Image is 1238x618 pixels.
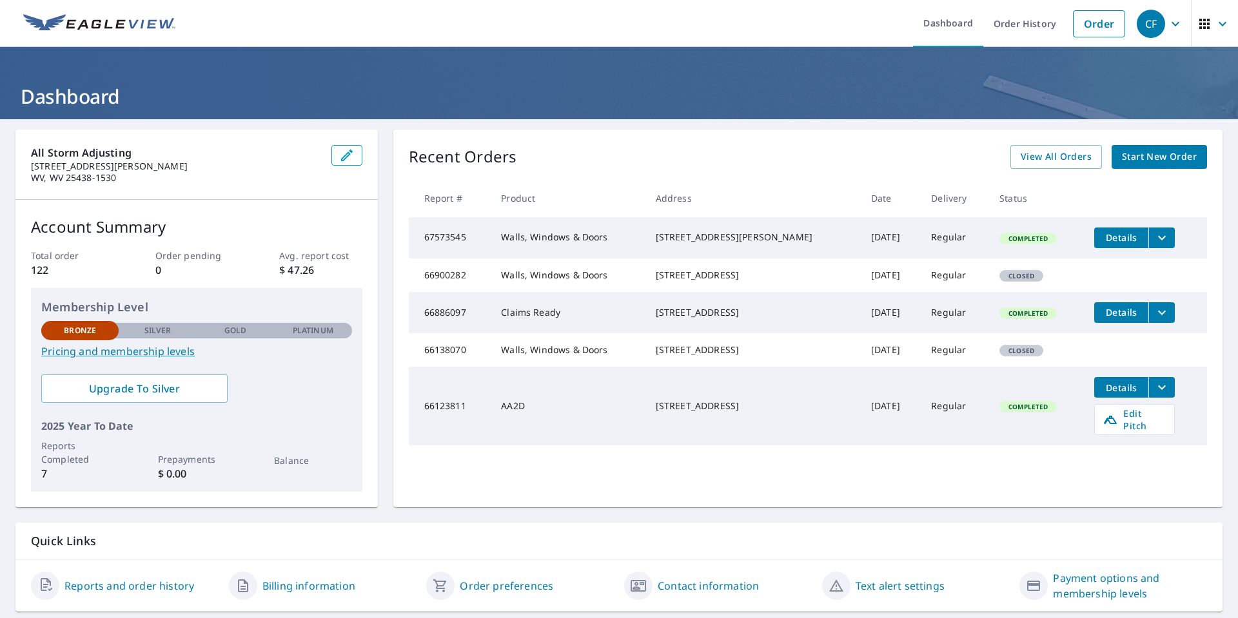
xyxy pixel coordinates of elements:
td: Regular [921,258,989,292]
td: [DATE] [861,367,921,445]
p: 122 [31,262,113,278]
span: Completed [1001,234,1056,243]
td: Claims Ready [491,292,645,333]
p: Quick Links [31,533,1207,549]
a: Contact information [658,578,759,594]
p: Platinum [293,325,333,336]
span: Closed [1001,271,1042,280]
td: Regular [921,367,989,445]
span: Details [1102,306,1141,318]
a: Start New Order [1112,145,1207,169]
p: 2025 Year To Date [41,418,352,434]
div: [STREET_ADDRESS] [656,400,850,412]
p: Account Summary [31,215,362,238]
div: [STREET_ADDRESS] [656,343,850,356]
th: Address [645,179,861,217]
h1: Dashboard [15,83,1223,110]
td: 67573545 [409,217,491,258]
td: Walls, Windows & Doors [491,258,645,292]
button: detailsBtn-66886097 [1094,302,1148,323]
p: All Storm Adjusting [31,145,321,160]
button: filesDropdownBtn-67573545 [1148,227,1175,248]
td: AA2D [491,367,645,445]
td: 66886097 [409,292,491,333]
span: Upgrade To Silver [52,381,217,396]
p: Reports Completed [41,439,119,466]
td: [DATE] [861,217,921,258]
a: Billing information [262,578,355,594]
td: [DATE] [861,292,921,333]
div: [STREET_ADDRESS] [656,306,850,319]
td: 66123811 [409,367,491,445]
p: Gold [224,325,246,336]
span: Details [1102,231,1141,244]
p: 0 [155,262,238,278]
span: Start New Order [1122,149,1197,165]
p: Recent Orders [409,145,517,169]
span: Completed [1001,309,1056,318]
p: WV, WV 25438-1530 [31,172,321,184]
a: Payment options and membership levels [1053,570,1207,601]
th: Product [491,179,645,217]
img: EV Logo [23,14,175,34]
a: Order [1073,10,1125,37]
td: Walls, Windows & Doors [491,333,645,367]
p: 7 [41,466,119,481]
p: Total order [31,249,113,262]
span: Closed [1001,346,1042,355]
th: Date [861,179,921,217]
button: filesDropdownBtn-66123811 [1148,377,1175,398]
td: 66900282 [409,258,491,292]
div: [STREET_ADDRESS] [656,269,850,282]
td: Walls, Windows & Doors [491,217,645,258]
p: Bronze [64,325,96,336]
button: filesDropdownBtn-66886097 [1148,302,1175,323]
td: [DATE] [861,258,921,292]
p: Order pending [155,249,238,262]
td: 66138070 [409,333,491,367]
td: Regular [921,217,989,258]
a: Pricing and membership levels [41,343,352,359]
span: Details [1102,381,1141,394]
td: Regular [921,292,989,333]
p: Avg. report cost [279,249,362,262]
p: [STREET_ADDRESS][PERSON_NAME] [31,160,321,172]
a: Text alert settings [856,578,945,594]
button: detailsBtn-66123811 [1094,377,1148,398]
button: detailsBtn-67573545 [1094,227,1148,248]
div: [STREET_ADDRESS][PERSON_NAME] [656,231,850,244]
th: Report # [409,179,491,217]
a: Upgrade To Silver [41,374,228,403]
span: Completed [1001,402,1056,411]
a: Reports and order history [64,578,194,594]
p: $ 0.00 [158,466,235,481]
th: Status [989,179,1084,217]
a: Order preferences [460,578,553,594]
p: Silver [144,325,172,336]
a: View All Orders [1010,145,1102,169]
p: Membership Level [41,298,352,316]
div: CF [1137,10,1165,38]
p: $ 47.26 [279,262,362,278]
span: Edit Pitch [1103,407,1166,432]
span: View All Orders [1021,149,1092,165]
p: Prepayments [158,452,235,466]
p: Balance [274,454,351,467]
th: Delivery [921,179,989,217]
a: Edit Pitch [1094,404,1175,435]
td: Regular [921,333,989,367]
td: [DATE] [861,333,921,367]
